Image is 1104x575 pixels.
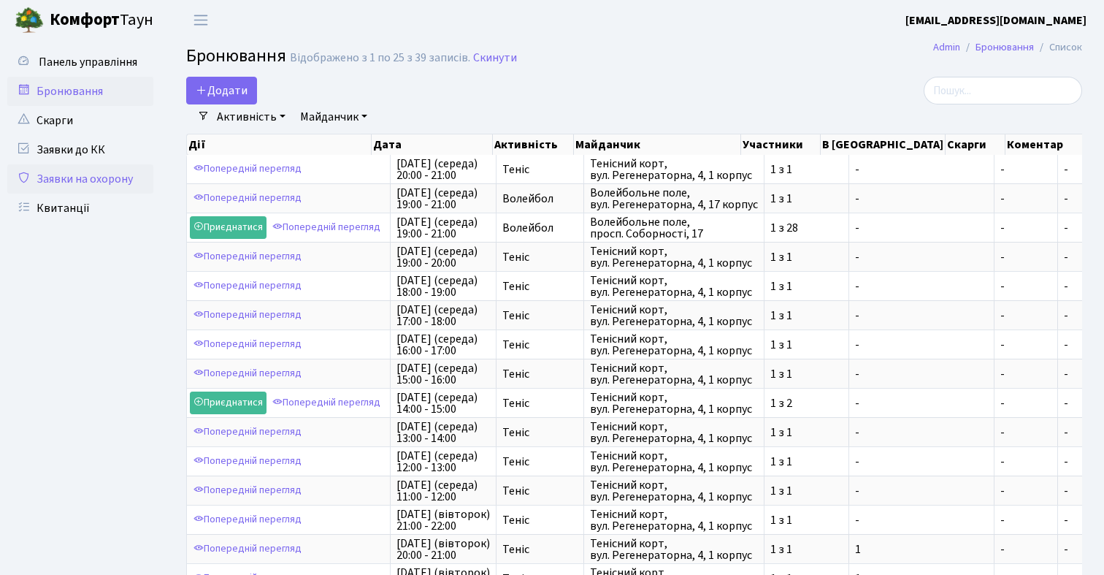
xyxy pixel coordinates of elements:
span: [DATE] (середа) 16:00 - 17:00 [396,333,490,357]
span: 1 з 1 [770,164,843,175]
span: [DATE] (середа) 12:00 - 13:00 [396,450,490,473]
span: 1 з 1 [770,485,843,497]
span: [DATE] (середа) 19:00 - 20:00 [396,245,490,269]
a: Попередній перегляд [269,392,384,414]
span: - [1000,222,1051,234]
span: [DATE] (вівторок) 21:00 - 22:00 [396,509,490,532]
span: Тенісний корт, вул. Регенераторна, 4, 1 корпус [590,392,758,415]
span: - [855,281,988,292]
a: Квитанції [7,194,153,223]
span: 1 з 1 [770,456,843,468]
span: Тенісний корт, вул. Регенераторна, 4, 1 корпус [590,245,758,269]
span: Тенісний корт, вул. Регенераторна, 4, 1 корпус [590,538,758,561]
a: Попередній перегляд [269,216,384,239]
a: Попередній перегляд [190,187,305,210]
span: [DATE] (середа) 19:00 - 21:00 [396,216,490,240]
span: - [1000,427,1051,438]
span: 1 з 1 [770,339,843,351]
span: 1 з 28 [770,222,843,234]
b: [EMAIL_ADDRESS][DOMAIN_NAME] [905,12,1086,28]
span: Бронювання [186,43,286,69]
span: Волейбол [502,193,578,205]
a: Попередній перегляд [190,450,305,473]
span: [DATE] (середа) 13:00 - 14:00 [396,421,490,444]
span: Волейбольне поле, просп. Соборності, 17 [590,216,758,240]
span: - [1064,278,1068,294]
button: Переключити навігацію [183,8,219,32]
span: - [1000,281,1051,292]
th: Активність [493,134,575,155]
span: Тенісний корт, вул. Регенераторна, 4, 1 корпус [590,362,758,386]
span: - [1000,456,1051,468]
span: Тенісний корт, вул. Регенераторна, 4, 1 корпус [590,333,758,357]
span: Тенісний корт, вул. Регенераторна, 4, 1 корпус [590,509,758,532]
a: Admin [933,39,960,55]
span: Теніс [502,427,578,438]
span: - [1064,512,1068,528]
span: - [1064,161,1068,178]
b: Комфорт [50,8,120,31]
a: Попередній перегляд [190,538,305,560]
img: logo.png [15,6,44,35]
span: [DATE] (середа) 20:00 - 21:00 [396,158,490,181]
span: Теніс [502,251,578,263]
div: Відображено з 1 по 25 з 39 записів. [290,51,470,65]
span: - [1000,514,1051,526]
span: - [855,222,988,234]
span: Теніс [502,514,578,526]
span: [DATE] (середа) 17:00 - 18:00 [396,304,490,327]
a: Скарги [7,106,153,135]
span: - [1064,191,1068,207]
span: 1 з 1 [770,193,843,205]
a: Майданчик [294,104,373,129]
span: Теніс [502,397,578,409]
span: - [1000,397,1051,409]
span: Тенісний корт, вул. Регенераторна, 4, 1 корпус [590,304,758,327]
th: В [GEOGRAPHIC_DATA] [821,134,946,155]
span: 1 з 1 [770,514,843,526]
span: 1 з 2 [770,397,843,409]
span: Теніс [502,281,578,292]
a: Попередній перегляд [190,245,305,268]
span: - [1064,308,1068,324]
a: Активність [211,104,291,129]
th: Скарги [946,134,1005,155]
span: - [855,193,988,205]
span: - [855,339,988,351]
span: Теніс [502,544,578,555]
span: 1 з 1 [770,251,843,263]
th: Дії [187,134,372,155]
span: [DATE] (вівторок) 20:00 - 21:00 [396,538,490,561]
li: Список [1034,39,1082,56]
span: Тенісний корт, вул. Регенераторна, 4, 1 корпус [590,450,758,473]
span: - [1064,220,1068,236]
span: Тенісний корт, вул. Регенераторна, 4, 1 корпус [590,275,758,298]
a: Скинути [473,51,517,65]
a: Панель управління [7,47,153,77]
th: Участники [741,134,821,155]
a: Бронювання [7,77,153,106]
th: Дата [372,134,493,155]
a: Заявки до КК [7,135,153,164]
a: Попередній перегляд [190,509,305,531]
span: - [855,310,988,321]
input: Пошук... [924,77,1082,104]
span: - [1000,368,1051,380]
span: - [1000,339,1051,351]
a: Приєднатися [190,216,267,239]
span: - [855,251,988,263]
span: - [1000,485,1051,497]
a: Попередній перегляд [190,275,305,297]
span: Панель управління [39,54,137,70]
span: - [1064,424,1068,441]
a: Бронювання [975,39,1034,55]
a: [EMAIL_ADDRESS][DOMAIN_NAME] [905,12,1086,29]
nav: breadcrumb [911,32,1104,63]
span: Тенісний корт, вул. Регенераторна, 4, 1 корпус [590,421,758,444]
span: - [855,456,988,468]
span: 1 з 1 [770,427,843,438]
span: - [1000,251,1051,263]
a: Попередній перегляд [190,362,305,385]
span: [DATE] (середа) 14:00 - 15:00 [396,392,490,415]
span: Теніс [502,310,578,321]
